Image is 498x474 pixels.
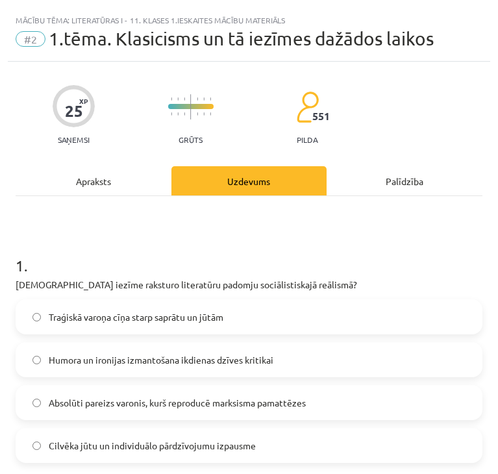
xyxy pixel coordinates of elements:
[16,16,482,25] div: Mācību tēma: Literatūras i - 11. klases 1.ieskaites mācību materiāls
[171,97,172,101] img: icon-short-line-57e1e144782c952c97e751825c79c345078a6d821885a25fce030b3d8c18986b.svg
[210,112,211,116] img: icon-short-line-57e1e144782c952c97e751825c79c345078a6d821885a25fce030b3d8c18986b.svg
[184,97,185,101] img: icon-short-line-57e1e144782c952c97e751825c79c345078a6d821885a25fce030b3d8c18986b.svg
[65,102,83,120] div: 25
[49,310,223,324] span: Traģiskā varoņa cīņa starp saprātu un jūtām
[177,112,179,116] img: icon-short-line-57e1e144782c952c97e751825c79c345078a6d821885a25fce030b3d8c18986b.svg
[312,110,330,122] span: 551
[53,135,95,144] p: Saņemsi
[171,112,172,116] img: icon-short-line-57e1e144782c952c97e751825c79c345078a6d821885a25fce030b3d8c18986b.svg
[197,97,198,101] img: icon-short-line-57e1e144782c952c97e751825c79c345078a6d821885a25fce030b3d8c18986b.svg
[32,399,41,407] input: Absolūti pareizs varonis, kurš reproducē marksisma pamattēzes
[177,97,179,101] img: icon-short-line-57e1e144782c952c97e751825c79c345078a6d821885a25fce030b3d8c18986b.svg
[16,278,482,292] p: [DEMOGRAPHIC_DATA] iezīme raksturo literatūru padomju sociālistiskajā reālismā?
[32,356,41,364] input: Humora un ironijas izmantošana ikdienas dzīves kritikai
[296,91,319,123] img: students-c634bb4e5e11cddfef0936a35e636f08e4e9abd3cc4e673bd6f9a4125e45ecb1.svg
[184,112,185,116] img: icon-short-line-57e1e144782c952c97e751825c79c345078a6d821885a25fce030b3d8c18986b.svg
[16,234,482,274] h1: 1 .
[297,135,317,144] p: pilda
[16,31,45,47] span: #2
[203,112,205,116] img: icon-short-line-57e1e144782c952c97e751825c79c345078a6d821885a25fce030b3d8c18986b.svg
[210,97,211,101] img: icon-short-line-57e1e144782c952c97e751825c79c345078a6d821885a25fce030b3d8c18986b.svg
[49,28,434,49] span: 1.tēma. Klasicisms un tā iezīmes dažādos laikos
[32,313,41,321] input: Traģiskā varoņa cīņa starp saprātu un jūtām
[197,112,198,116] img: icon-short-line-57e1e144782c952c97e751825c79c345078a6d821885a25fce030b3d8c18986b.svg
[179,135,203,144] p: Grūts
[203,97,205,101] img: icon-short-line-57e1e144782c952c97e751825c79c345078a6d821885a25fce030b3d8c18986b.svg
[16,166,171,195] div: Apraksts
[327,166,482,195] div: Palīdzība
[32,442,41,450] input: Cilvēka jūtu un individuālo pārdzīvojumu izpausme
[79,97,88,105] span: XP
[49,439,256,453] span: Cilvēka jūtu un individuālo pārdzīvojumu izpausme
[49,353,273,367] span: Humora un ironijas izmantošana ikdienas dzīves kritikai
[171,166,327,195] div: Uzdevums
[49,396,306,410] span: Absolūti pareizs varonis, kurš reproducē marksisma pamattēzes
[190,94,192,119] img: icon-long-line-d9ea69661e0d244f92f715978eff75569469978d946b2353a9bb055b3ed8787d.svg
